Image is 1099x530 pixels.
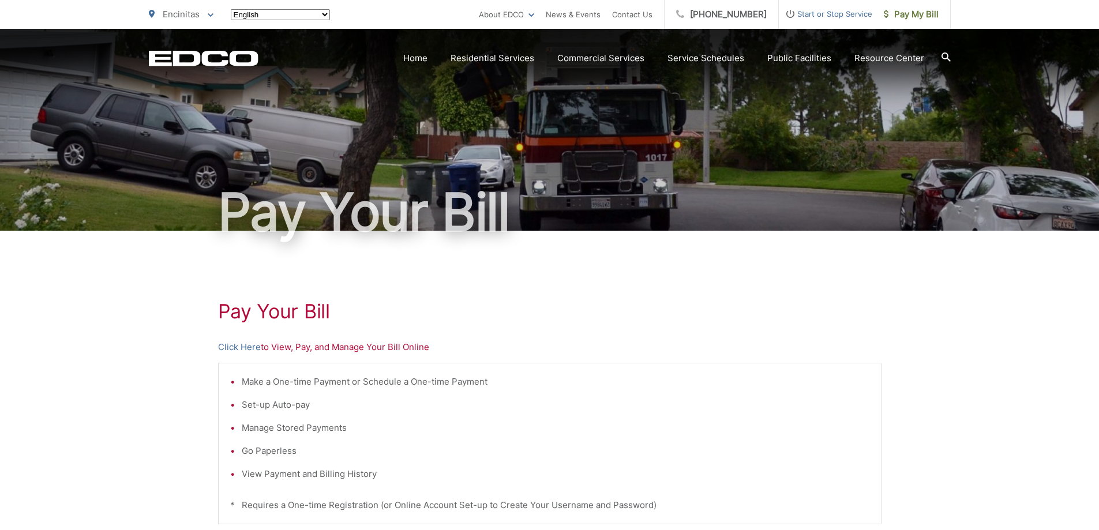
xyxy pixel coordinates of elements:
[231,9,330,20] select: Select a language
[557,51,644,65] a: Commercial Services
[403,51,427,65] a: Home
[242,444,869,458] li: Go Paperless
[884,7,939,21] span: Pay My Bill
[218,340,882,354] p: to View, Pay, and Manage Your Bill Online
[242,375,869,389] li: Make a One-time Payment or Schedule a One-time Payment
[149,50,258,66] a: EDCD logo. Return to the homepage.
[767,51,831,65] a: Public Facilities
[149,183,951,241] h1: Pay Your Bill
[242,421,869,435] li: Manage Stored Payments
[479,7,534,21] a: About EDCO
[242,398,869,412] li: Set-up Auto-pay
[451,51,534,65] a: Residential Services
[546,7,601,21] a: News & Events
[667,51,744,65] a: Service Schedules
[163,9,200,20] span: Encinitas
[218,340,261,354] a: Click Here
[242,467,869,481] li: View Payment and Billing History
[612,7,652,21] a: Contact Us
[854,51,924,65] a: Resource Center
[230,498,869,512] p: * Requires a One-time Registration (or Online Account Set-up to Create Your Username and Password)
[218,300,882,323] h1: Pay Your Bill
